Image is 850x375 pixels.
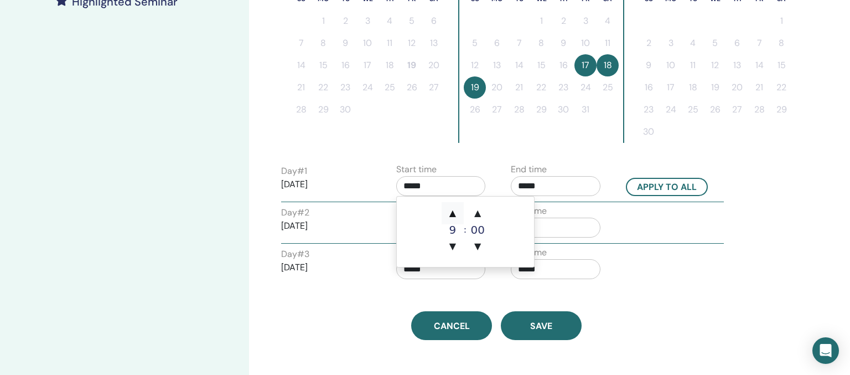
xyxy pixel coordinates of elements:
button: 23 [637,99,660,121]
button: 30 [637,121,660,143]
button: 1 [312,10,334,32]
label: Day # 1 [281,165,307,178]
button: 15 [530,54,552,76]
button: 10 [660,54,682,76]
button: 30 [552,99,574,121]
button: 4 [597,10,619,32]
label: End time [511,163,547,176]
span: ▲ [442,202,464,224]
button: 1 [770,10,792,32]
button: 21 [748,76,770,99]
button: 7 [290,32,312,54]
button: 23 [334,76,356,99]
button: 26 [704,99,726,121]
button: 12 [704,54,726,76]
button: 29 [530,99,552,121]
button: 9 [334,32,356,54]
span: ▲ [467,202,489,224]
button: 23 [552,76,574,99]
button: 4 [379,10,401,32]
button: 29 [770,99,792,121]
button: 8 [770,32,792,54]
button: 16 [334,54,356,76]
button: 10 [356,32,379,54]
button: 1 [530,10,552,32]
button: 29 [312,99,334,121]
button: 14 [290,54,312,76]
button: 22 [770,76,792,99]
button: 16 [552,54,574,76]
button: 22 [530,76,552,99]
button: 9 [637,54,660,76]
button: 15 [312,54,334,76]
button: 6 [726,32,748,54]
button: 3 [660,32,682,54]
button: 17 [574,54,597,76]
button: 28 [290,99,312,121]
button: 6 [423,10,445,32]
label: Day # 2 [281,206,309,219]
button: 8 [530,32,552,54]
a: Cancel [411,311,492,340]
button: 9 [552,32,574,54]
button: 18 [597,54,619,76]
button: 19 [464,76,486,99]
label: Start time [396,163,437,176]
div: 9 [442,224,464,235]
button: 20 [486,76,508,99]
button: 24 [356,76,379,99]
button: 17 [356,54,379,76]
button: 26 [401,76,423,99]
button: 2 [637,32,660,54]
p: [DATE] [281,219,371,233]
span: ▼ [467,235,489,258]
span: Save [530,320,552,332]
button: 21 [290,76,312,99]
button: 11 [379,32,401,54]
button: 22 [312,76,334,99]
button: 12 [464,54,486,76]
button: 11 [682,54,704,76]
div: 00 [467,224,489,235]
button: Save [501,311,582,340]
button: 10 [574,32,597,54]
button: 16 [637,76,660,99]
button: 30 [334,99,356,121]
span: Cancel [434,320,470,332]
button: 15 [770,54,792,76]
button: 25 [597,76,619,99]
button: 24 [660,99,682,121]
button: 19 [704,76,726,99]
button: 13 [486,54,508,76]
button: 20 [726,76,748,99]
button: 2 [552,10,574,32]
button: 21 [508,76,530,99]
button: 14 [748,54,770,76]
label: Day # 3 [281,248,309,261]
button: 24 [574,76,597,99]
button: 5 [401,10,423,32]
button: 11 [597,32,619,54]
button: 5 [704,32,726,54]
button: 3 [574,10,597,32]
button: 28 [748,99,770,121]
button: 27 [486,99,508,121]
button: 13 [726,54,748,76]
button: 7 [748,32,770,54]
button: 31 [574,99,597,121]
button: 2 [334,10,356,32]
button: 27 [726,99,748,121]
button: 5 [464,32,486,54]
p: [DATE] [281,178,371,191]
button: 13 [423,32,445,54]
button: 18 [379,54,401,76]
button: 19 [401,54,423,76]
button: 18 [682,76,704,99]
button: 12 [401,32,423,54]
button: 3 [356,10,379,32]
button: 25 [682,99,704,121]
button: 4 [682,32,704,54]
span: ▼ [442,235,464,258]
button: 25 [379,76,401,99]
button: 26 [464,99,486,121]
